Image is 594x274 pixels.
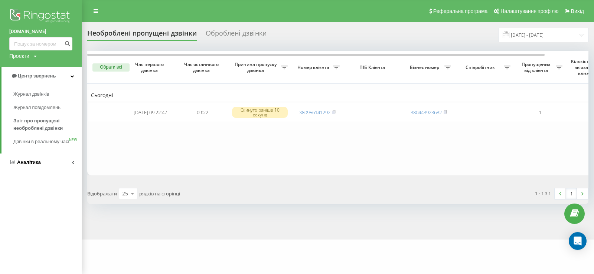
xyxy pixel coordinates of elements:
span: рядків на сторінці [139,190,180,197]
a: [DOMAIN_NAME] [9,28,72,35]
span: Бізнес номер [407,65,444,70]
a: Центр звернень [1,67,82,85]
button: Обрати всі [92,63,130,72]
td: 1 [514,103,566,122]
div: 1 - 1 з 1 [535,189,551,197]
span: Аналiтика [17,159,41,165]
div: Скинуто раніше 10 секунд [232,107,288,118]
a: Звіт про пропущені необроблені дзвінки [13,114,82,135]
a: 380443923682 [411,109,442,116]
div: Open Intercom Messenger [569,232,587,250]
div: Проекти [9,52,29,60]
span: Центр звернень [18,73,56,79]
a: 380956141292 [299,109,330,116]
span: Реферальна програма [433,8,488,14]
span: Співробітник [458,65,504,70]
span: ПІБ Клієнта [350,65,396,70]
a: Журнал повідомлень [13,101,82,114]
input: Пошук за номером [9,37,72,50]
span: Причина пропуску дзвінка [232,62,281,73]
span: Номер клієнта [295,65,333,70]
img: Ringostat logo [9,7,72,26]
div: 25 [122,190,128,197]
span: Журнал дзвінків [13,90,49,98]
span: Налаштування профілю [500,8,558,14]
span: Дзвінки в реальному часі [13,138,69,145]
a: Журнал дзвінків [13,88,82,101]
td: 09:22 [176,103,228,122]
span: Журнал повідомлень [13,104,61,111]
a: 1 [566,188,577,199]
span: Пропущених від клієнта [518,62,556,73]
a: Дзвінки в реальному часіNEW [13,135,82,148]
td: [DATE] 09:22:47 [124,103,176,122]
span: Вихід [571,8,584,14]
span: Звіт про пропущені необроблені дзвінки [13,117,78,132]
div: Оброблені дзвінки [206,29,267,41]
span: Час останнього дзвінка [182,62,222,73]
span: Відображати [87,190,117,197]
div: Необроблені пропущені дзвінки [87,29,197,41]
span: Час першого дзвінка [130,62,170,73]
